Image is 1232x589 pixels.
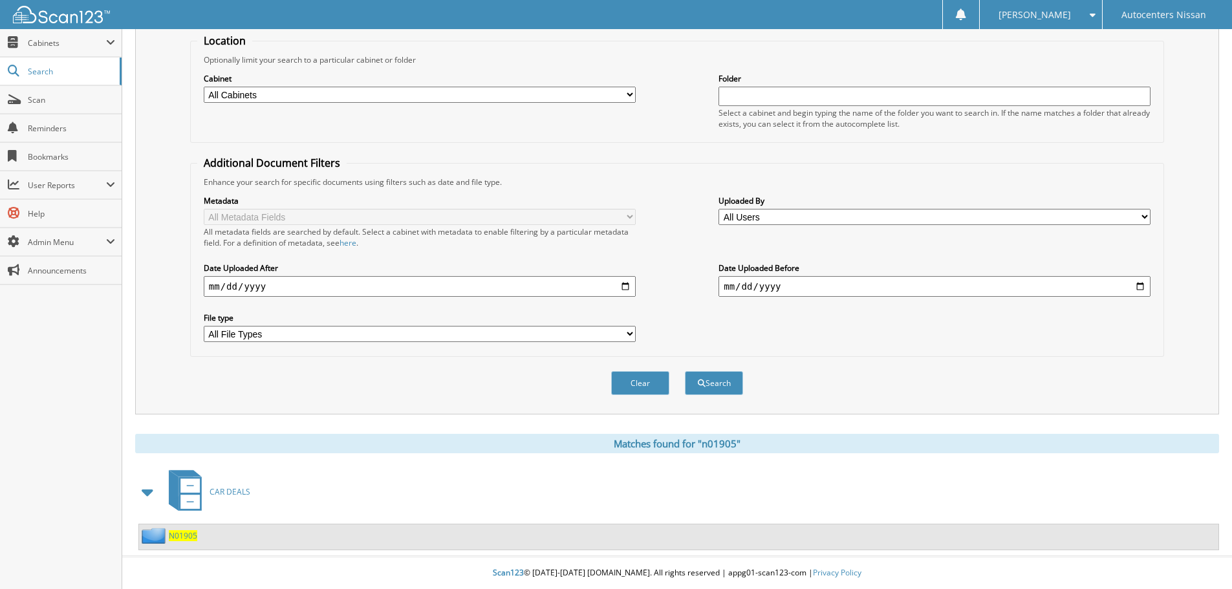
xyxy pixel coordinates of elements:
[719,262,1151,273] label: Date Uploaded Before
[28,66,113,77] span: Search
[169,530,197,541] a: N01905
[28,94,115,105] span: Scan
[204,262,636,273] label: Date Uploaded After
[28,265,115,276] span: Announcements
[1121,11,1206,19] span: Autocenters Nissan
[28,180,106,191] span: User Reports
[28,151,115,162] span: Bookmarks
[611,371,669,395] button: Clear
[719,107,1151,129] div: Select a cabinet and begin typing the name of the folder you want to search in. If the name match...
[204,73,636,84] label: Cabinet
[161,466,250,517] a: CAR DEALS
[135,434,1219,453] div: Matches found for "n01905"
[204,276,636,297] input: start
[204,226,636,248] div: All metadata fields are searched by default. Select a cabinet with metadata to enable filtering b...
[493,567,524,578] span: Scan123
[719,276,1151,297] input: end
[122,557,1232,589] div: © [DATE]-[DATE] [DOMAIN_NAME]. All rights reserved | appg01-scan123-com |
[685,371,743,395] button: Search
[28,208,115,219] span: Help
[210,486,250,497] span: CAR DEALS
[204,195,636,206] label: Metadata
[13,6,110,23] img: scan123-logo-white.svg
[719,73,1151,84] label: Folder
[28,37,106,48] span: Cabinets
[28,123,115,134] span: Reminders
[340,237,356,248] a: here
[28,237,106,248] span: Admin Menu
[813,567,861,578] a: Privacy Policy
[999,11,1071,19] span: [PERSON_NAME]
[719,195,1151,206] label: Uploaded By
[197,34,252,48] legend: Location
[197,156,347,170] legend: Additional Document Filters
[1167,527,1232,589] iframe: Chat Widget
[142,528,169,544] img: folder2.png
[197,54,1157,65] div: Optionally limit your search to a particular cabinet or folder
[197,177,1157,187] div: Enhance your search for specific documents using filters such as date and file type.
[204,312,636,323] label: File type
